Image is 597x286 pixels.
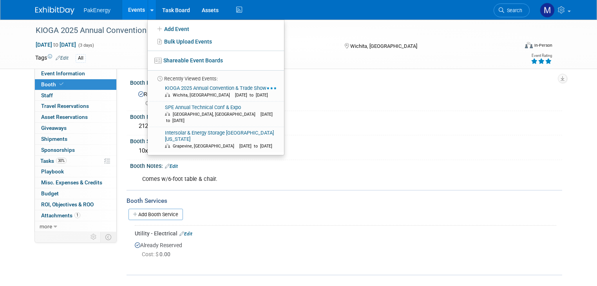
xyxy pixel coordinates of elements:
[150,102,281,127] a: SPE Annual Technical Conf & Expo [GEOGRAPHIC_DATA], [GEOGRAPHIC_DATA] [DATE] to [DATE]
[56,158,67,164] span: 30%
[35,79,116,90] a: Booth
[504,7,522,13] span: Search
[35,145,116,155] a: Sponsorships
[76,54,86,62] div: All
[41,179,102,186] span: Misc. Expenses & Credits
[35,68,116,79] a: Event Information
[525,42,533,48] img: Format-Inperson.png
[136,145,556,157] div: 10x10
[173,112,259,117] span: [GEOGRAPHIC_DATA], [GEOGRAPHIC_DATA]
[137,171,478,187] div: Comes w/6-foot table & chair.
[41,168,64,175] span: Playbook
[350,43,417,49] span: Wichita, [GEOGRAPHIC_DATA]
[148,53,284,67] a: Shareable Event Boards
[130,135,562,145] div: Booth Size:
[136,88,556,107] div: Reserved
[135,237,556,265] div: Already Reserved
[41,103,89,109] span: Travel Reservations
[534,42,552,48] div: In-Person
[142,251,159,257] span: Cost: $
[154,58,162,64] img: seventboard-3.png
[41,212,80,219] span: Attachments
[173,144,238,149] span: Grapevine, [GEOGRAPHIC_DATA]
[239,144,276,149] span: [DATE] to [DATE]
[40,158,67,164] span: Tasks
[35,221,116,232] a: more
[35,54,69,63] td: Tags
[35,134,116,144] a: Shipments
[41,190,59,197] span: Budget
[35,90,116,101] a: Staff
[165,112,273,123] span: [DATE] to [DATE]
[74,212,80,218] span: 1
[35,188,116,199] a: Budget
[35,101,116,111] a: Travel Reservations
[135,230,556,237] div: Utility - Electrical
[35,156,116,166] a: Tasks30%
[127,197,562,205] div: Booth Services
[41,136,67,142] span: Shipments
[142,251,174,257] span: 0.00
[136,120,556,132] div: 212
[531,54,552,58] div: Event Rating
[179,231,192,237] a: Edit
[494,4,530,17] a: Search
[148,23,284,35] a: Add Event
[540,3,555,18] img: Mary Walker
[60,82,63,86] i: Booth reservation complete
[35,166,116,177] a: Playbook
[148,70,284,82] li: Recently Viewed Events:
[35,210,116,221] a: Attachments1
[35,112,116,122] a: Asset Reservations
[150,82,281,101] a: KIOGA 2025 Annual Convention & Trade Show Wichita, [GEOGRAPHIC_DATA] [DATE] to [DATE]
[145,100,163,106] span: Cost: $
[41,70,85,77] span: Event Information
[41,114,88,120] span: Asset Reservations
[150,127,281,153] a: Intersolar & Energy Storage [GEOGRAPHIC_DATA] [US_STATE] Grapevine, [GEOGRAPHIC_DATA] [DATE] to [...
[35,123,116,133] a: Giveaways
[84,7,110,13] span: PakEnergy
[173,93,234,98] span: Wichita, [GEOGRAPHIC_DATA]
[100,232,116,242] td: Toggle Event Tabs
[35,199,116,210] a: ROI, Objectives & ROO
[476,41,552,53] div: Event Format
[145,100,188,106] span: 2,000.00
[165,164,178,169] a: Edit
[130,77,562,87] div: Booth Reservation & Invoice:
[52,42,60,48] span: to
[41,92,53,98] span: Staff
[35,177,116,188] a: Misc. Expenses & Credits
[78,43,94,48] span: (3 days)
[128,209,183,220] a: Add Booth Service
[56,55,69,61] a: Edit
[130,111,562,121] div: Booth Number:
[41,125,67,131] span: Giveaways
[235,93,272,98] span: [DATE] to [DATE]
[33,24,508,38] div: KIOGA 2025 Annual Convention & Trade Show
[41,201,94,208] span: ROI, Objectives & ROO
[148,35,284,48] a: Bulk Upload Events
[40,223,52,230] span: more
[35,41,76,48] span: [DATE] [DATE]
[41,147,75,153] span: Sponsorships
[87,232,101,242] td: Personalize Event Tab Strip
[130,160,562,170] div: Booth Notes:
[35,7,74,15] img: ExhibitDay
[41,81,65,87] span: Booth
